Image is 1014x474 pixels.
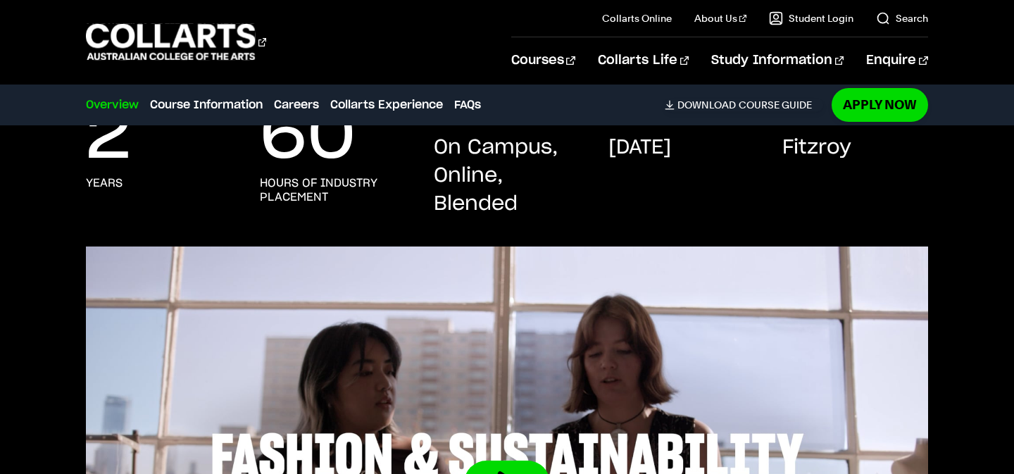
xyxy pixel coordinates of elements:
[598,37,689,84] a: Collarts Life
[782,134,851,162] p: Fitzroy
[86,22,266,62] div: Go to homepage
[769,11,853,25] a: Student Login
[330,96,443,113] a: Collarts Experience
[150,96,263,113] a: Course Information
[677,99,736,111] span: Download
[454,96,481,113] a: FAQs
[511,37,575,84] a: Courses
[602,11,672,25] a: Collarts Online
[608,134,671,162] p: [DATE]
[694,11,746,25] a: About Us
[274,96,319,113] a: Careers
[665,99,823,111] a: DownloadCourse Guide
[711,37,844,84] a: Study Information
[832,88,928,121] a: Apply Now
[86,176,123,190] h3: years
[866,37,927,84] a: Enquire
[86,108,131,165] p: 2
[434,134,580,218] p: On Campus, Online, Blended
[260,108,356,165] p: 60
[876,11,928,25] a: Search
[260,176,406,204] h3: hours of industry placement
[86,96,139,113] a: Overview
